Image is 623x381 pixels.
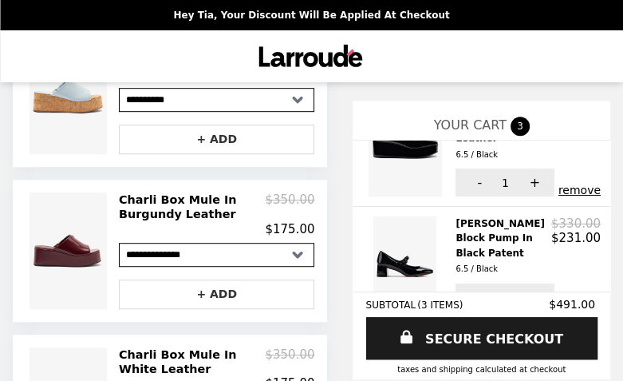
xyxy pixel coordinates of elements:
span: 3 [511,117,530,136]
p: $330.00 [551,216,601,231]
span: 1 [502,177,509,189]
p: $350.00 [265,192,314,222]
span: ( 3 ITEMS ) [417,300,463,311]
p: Hey Tia, your discount will be applied at checkout [173,10,449,21]
span: SUBTOTAL [365,300,417,311]
button: + [511,169,554,196]
button: + ADD [119,280,314,309]
button: + [511,284,554,312]
h2: Charli Box Mule In Burgundy Leather [119,192,265,222]
h2: [PERSON_NAME] Block Pump In Black Patent [455,216,551,277]
img: Brand Logo [254,40,369,73]
button: - [455,284,499,312]
select: Select a product variant [119,243,314,267]
button: + ADD [119,125,314,154]
img: Blair Block Pump In Black Patent [373,216,440,312]
div: Taxes and Shipping calculated at checkout [365,365,597,374]
p: $231.00 [551,231,601,245]
img: Charli Box Mule In Burgundy Leather [30,192,111,309]
a: SECURE CHECKOUT [366,317,597,359]
span: YOUR CART [434,117,507,133]
select: Select a product variant [119,88,314,112]
img: Blair Flatform In Black Patent Leather [369,87,445,196]
div: 6.5 / Black [455,262,545,276]
div: 6.5 / Black [455,148,545,162]
h2: Charli Box Mule In White Leather [119,347,265,377]
p: $350.00 [265,347,314,377]
p: $175.00 [265,222,314,236]
button: remove [558,184,601,196]
span: $491.00 [549,298,597,311]
button: - [455,169,499,196]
